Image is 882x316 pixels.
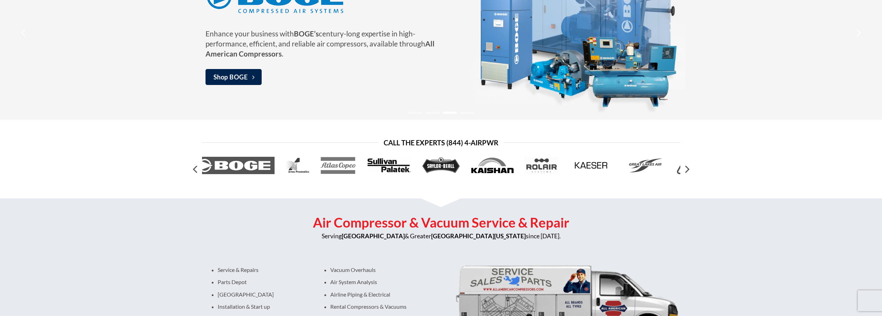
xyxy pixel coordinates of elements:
p: Rental Compressors & Vacuums [330,303,465,310]
span: Call the Experts (844) 4-AirPwr [384,137,498,148]
p: Parts Depot [218,279,308,285]
p: [GEOGRAPHIC_DATA] [218,291,308,298]
button: Previous [18,16,30,50]
strong: [GEOGRAPHIC_DATA][US_STATE] [431,232,526,240]
h2: Air Compressor & Vacuum Service & Repair [202,214,680,231]
button: Next [852,16,864,50]
a: Shop BOGE [206,69,262,85]
li: Page dot 3 [443,112,457,114]
button: Previous [190,163,202,176]
li: Page dot 1 [408,112,422,114]
li: Page dot 4 [460,112,474,114]
strong: BOGE’s [294,29,319,38]
p: Installation & Start up [218,303,308,310]
p: Serving & Greater since [DATE]. [202,231,680,241]
li: Page dot 2 [426,112,439,114]
p: Service & Repairs [218,267,308,273]
p: Enhance your business with century-long expertise in high-performance, efficient, and reliable ai... [206,28,441,59]
span: Shop BOGE [213,72,248,82]
button: Next [680,163,693,176]
strong: All American Compressors [206,39,435,58]
p: Vacuum Overhauls [330,267,465,273]
p: Airline Piping & Electrical [330,291,465,298]
p: Air System Analysis [330,279,465,285]
strong: [GEOGRAPHIC_DATA] [342,232,405,240]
